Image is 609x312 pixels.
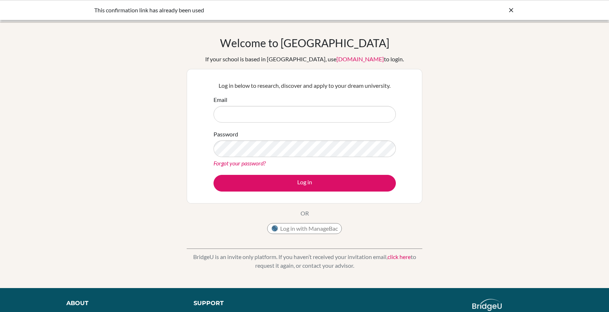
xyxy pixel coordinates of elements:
[472,299,502,311] img: logo_white@2x-f4f0deed5e89b7ecb1c2cc34c3e3d731f90f0f143d5ea2071677605dd97b5244.png
[66,299,177,308] div: About
[94,6,406,15] div: This confirmation link has already been used
[214,95,227,104] label: Email
[214,81,396,90] p: Log in below to research, discover and apply to your dream university.
[205,55,404,63] div: If your school is based in [GEOGRAPHIC_DATA], use to login.
[336,56,384,62] a: [DOMAIN_NAME]
[187,253,422,270] p: BridgeU is an invite only platform. If you haven’t received your invitation email, to request it ...
[194,299,297,308] div: Support
[214,160,266,167] a: Forgot your password?
[220,36,389,49] h1: Welcome to [GEOGRAPHIC_DATA]
[301,209,309,218] p: OR
[388,253,411,260] a: click here
[214,130,238,139] label: Password
[214,175,396,192] button: Log in
[267,223,342,234] button: Log in with ManageBac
